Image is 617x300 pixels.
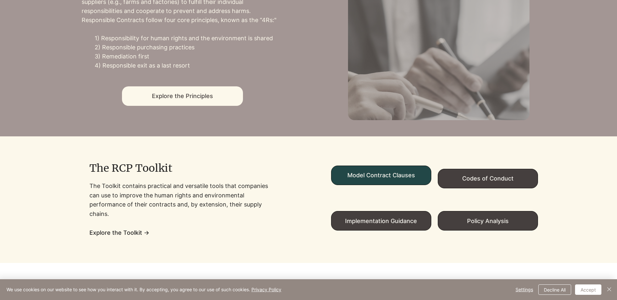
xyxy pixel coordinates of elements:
[95,34,283,43] p: 1) Responsibility for human rights and the environment is shared
[438,169,538,188] a: Codes of Conduct
[95,43,283,52] p: 2) Responsible purchasing practices
[7,287,281,293] span: We use cookies on our website to see how you interact with it. By accepting, you agree to our use...
[89,229,149,236] a: Explore the Toolkit →
[462,175,514,182] span: Codes of Conduct
[538,284,571,295] button: Decline All
[95,52,283,61] p: 3) Remediation first
[347,172,415,179] span: Model Contract Clauses
[575,284,601,295] button: Accept
[251,287,281,292] a: Privacy Policy
[331,166,431,185] a: Model Contract Clauses
[89,162,229,175] h2: The RCP Toolkit
[95,61,283,70] p: 4) Responsible exit as a last resort
[331,211,431,231] a: Implementation Guidance
[605,285,613,293] img: Close
[122,86,243,106] a: Explore the Principles
[438,211,538,231] a: Policy Analysis
[467,218,509,224] span: Policy Analysis
[345,218,417,224] span: Implementation Guidance
[516,285,533,294] span: Settings
[89,181,275,219] p: The Toolkit contains practical and versatile tools that companies can use to improve the human ri...
[605,284,613,295] button: Close
[152,93,213,99] span: Explore the Principles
